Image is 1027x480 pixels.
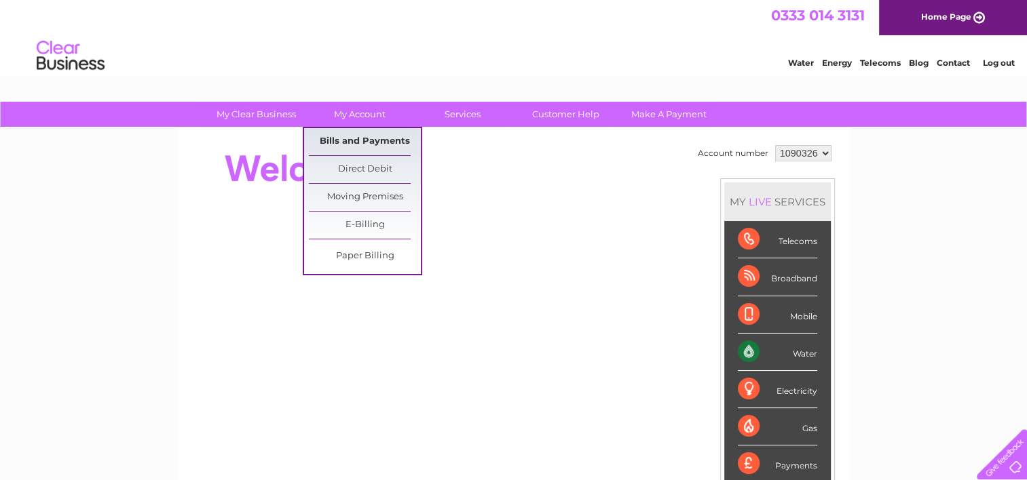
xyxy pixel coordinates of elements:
a: Blog [909,58,929,68]
div: Mobile [738,296,817,334]
a: Moving Premises [309,184,421,211]
div: Clear Business is a trading name of Verastar Limited (registered in [GEOGRAPHIC_DATA] No. 3667643... [193,7,835,66]
a: Bills and Payments [309,128,421,155]
div: Gas [738,408,817,445]
a: Services [407,102,519,127]
div: Electricity [738,371,817,408]
a: Direct Debit [309,156,421,183]
img: logo.png [36,35,105,77]
div: Broadband [738,258,817,296]
a: Contact [937,58,970,68]
a: Log out [982,58,1014,68]
div: Telecoms [738,221,817,258]
a: Make A Payment [613,102,725,127]
a: Customer Help [510,102,622,127]
div: Water [738,334,817,371]
a: Water [788,58,814,68]
a: My Account [303,102,415,127]
a: My Clear Business [200,102,312,127]
a: 0333 014 3131 [771,7,865,24]
a: Telecoms [860,58,901,68]
a: Paper Billing [309,243,421,270]
a: Energy [822,58,852,68]
a: E-Billing [309,212,421,239]
div: LIVE [746,195,774,208]
td: Account number [694,142,772,165]
div: MY SERVICES [724,182,831,221]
